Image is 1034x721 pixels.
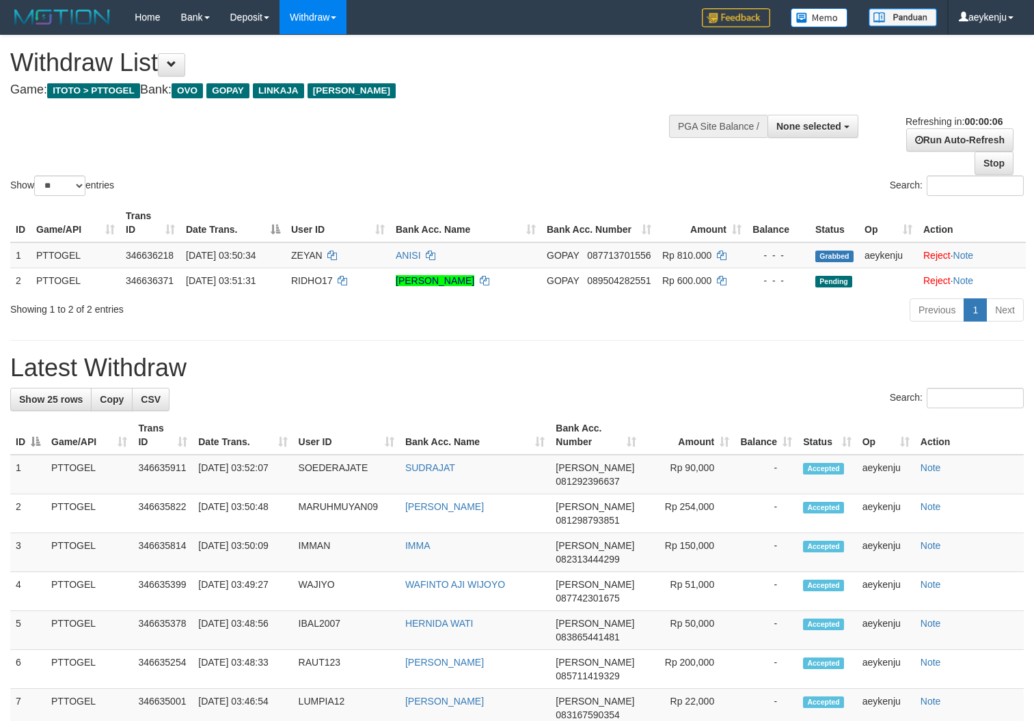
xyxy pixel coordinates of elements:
td: aeykenju [857,494,915,533]
td: [DATE] 03:50:09 [193,533,292,572]
th: ID: activate to sort column descending [10,416,46,455]
a: SUDRAJAT [405,462,455,473]
td: IBAL2007 [293,611,400,650]
td: [DATE] 03:48:56 [193,611,292,650]
span: Copy 081292396637 to clipboard [556,476,619,487]
th: Date Trans.: activate to sort column ascending [193,416,292,455]
span: Copy 085711419329 to clipboard [556,670,619,681]
div: Showing 1 to 2 of 2 entries [10,297,420,316]
td: aeykenju [859,242,918,268]
td: WAJIYO [293,572,400,611]
a: Note [953,275,974,286]
span: RIDHO17 [291,275,333,286]
a: HERNIDA WATI [405,618,474,629]
span: Grabbed [815,251,854,262]
td: [DATE] 03:49:27 [193,572,292,611]
span: [PERSON_NAME] [556,618,634,629]
td: aeykenju [857,455,915,494]
td: Rp 150,000 [642,533,735,572]
a: [PERSON_NAME] [405,657,484,668]
img: Button%20Memo.svg [791,8,848,27]
td: - [735,455,798,494]
td: 346635911 [133,455,193,494]
td: [DATE] 03:50:48 [193,494,292,533]
td: 2 [10,268,31,293]
img: panduan.png [869,8,937,27]
h1: Withdraw List [10,49,676,76]
div: PGA Site Balance / [669,115,767,138]
td: SOEDERAJATE [293,455,400,494]
td: - [735,494,798,533]
a: [PERSON_NAME] [405,696,484,707]
a: Note [921,618,941,629]
span: Accepted [803,619,844,630]
th: Status [810,203,859,242]
th: Trans ID: activate to sort column ascending [120,203,180,242]
th: Bank Acc. Number: activate to sort column ascending [541,203,657,242]
td: aeykenju [857,611,915,650]
th: ID [10,203,31,242]
span: Accepted [803,463,844,475]
a: ANISI [396,250,421,261]
span: [PERSON_NAME] [556,579,634,590]
th: Action [918,203,1026,242]
span: 346636371 [126,275,174,286]
span: Copy 089504282551 to clipboard [587,275,651,286]
span: [PERSON_NAME] [556,501,634,512]
a: CSV [132,388,169,411]
a: Previous [910,298,964,322]
a: Note [921,501,941,512]
th: Op: activate to sort column ascending [859,203,918,242]
th: Status: activate to sort column ascending [798,416,857,455]
span: ZEYAN [291,250,323,261]
th: Game/API: activate to sort column ascending [46,416,133,455]
a: Stop [975,152,1013,175]
td: [DATE] 03:48:33 [193,650,292,689]
td: Rp 50,000 [642,611,735,650]
span: Accepted [803,696,844,708]
span: Accepted [803,658,844,669]
label: Show entries [10,175,114,196]
span: Rp 600.000 [662,275,711,286]
th: Balance: activate to sort column ascending [735,416,798,455]
a: Note [921,579,941,590]
td: PTTOGEL [31,242,120,268]
a: Reject [923,275,951,286]
span: GOPAY [206,83,249,98]
span: [DATE] 03:51:31 [186,275,256,286]
td: 3 [10,533,46,572]
div: - - - [752,274,804,287]
button: None selected [767,115,858,138]
span: Accepted [803,580,844,591]
td: PTTOGEL [46,455,133,494]
a: 1 [964,298,987,322]
span: Rp 810.000 [662,250,711,261]
td: 346635399 [133,572,193,611]
h1: Latest Withdraw [10,354,1024,382]
td: 346635822 [133,494,193,533]
a: Note [921,462,941,473]
td: aeykenju [857,650,915,689]
th: Trans ID: activate to sort column ascending [133,416,193,455]
span: LINKAJA [253,83,304,98]
td: PTTOGEL [46,572,133,611]
label: Search: [890,388,1024,408]
span: Copy 081298793851 to clipboard [556,515,619,526]
a: Note [953,250,974,261]
span: Accepted [803,541,844,552]
th: Action [915,416,1024,455]
span: [PERSON_NAME] [556,696,634,707]
span: Copy 083167590354 to clipboard [556,709,619,720]
img: Feedback.jpg [702,8,770,27]
span: Accepted [803,502,844,513]
td: - [735,650,798,689]
td: Rp 200,000 [642,650,735,689]
td: 2 [10,494,46,533]
th: Game/API: activate to sort column ascending [31,203,120,242]
td: PTTOGEL [46,533,133,572]
a: Show 25 rows [10,388,92,411]
a: [PERSON_NAME] [396,275,474,286]
td: RAUT123 [293,650,400,689]
th: User ID: activate to sort column ascending [286,203,390,242]
span: Copy 087713701556 to clipboard [587,250,651,261]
